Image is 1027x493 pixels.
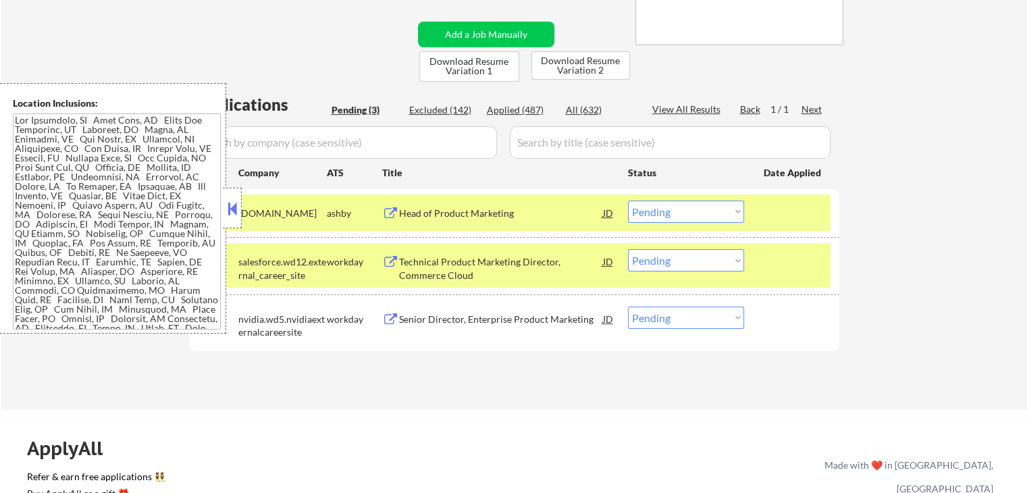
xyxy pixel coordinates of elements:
div: Status [628,160,744,184]
div: workday [327,255,382,269]
div: 1 / 1 [770,103,801,116]
div: Next [801,103,823,116]
div: Back [740,103,762,116]
div: ashby [327,207,382,220]
div: Pending (3) [332,103,399,117]
div: Title [382,166,615,180]
div: JD [602,307,615,331]
div: [DOMAIN_NAME] [238,207,327,220]
div: Applications [193,97,327,113]
div: Senior Director, Enterprise Product Marketing [399,313,603,326]
a: Refer & earn free applications 👯‍♀️ [27,472,542,486]
div: Excluded (142) [409,103,477,117]
div: Location Inclusions: [13,97,221,110]
div: Company [238,166,327,180]
button: Download Resume Variation 2 [531,51,630,80]
div: Head of Product Marketing [399,207,603,220]
button: Add a Job Manually [418,22,554,47]
input: Search by title (case sensitive) [510,126,831,159]
div: ApplyAll [27,437,118,460]
div: Technical Product Marketing Director, Commerce Cloud [399,255,603,282]
div: salesforce.wd12.external_career_site [238,255,327,282]
div: View All Results [652,103,725,116]
button: Download Resume Variation 1 [419,51,519,82]
div: Date Applied [764,166,823,180]
div: JD [602,201,615,225]
div: workday [327,313,382,326]
div: All (632) [566,103,633,117]
div: Applied (487) [487,103,554,117]
input: Search by company (case sensitive) [193,126,497,159]
div: JD [602,249,615,274]
div: nvidia.wd5.nvidiaexternalcareersite [238,313,327,339]
div: ATS [327,166,382,180]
